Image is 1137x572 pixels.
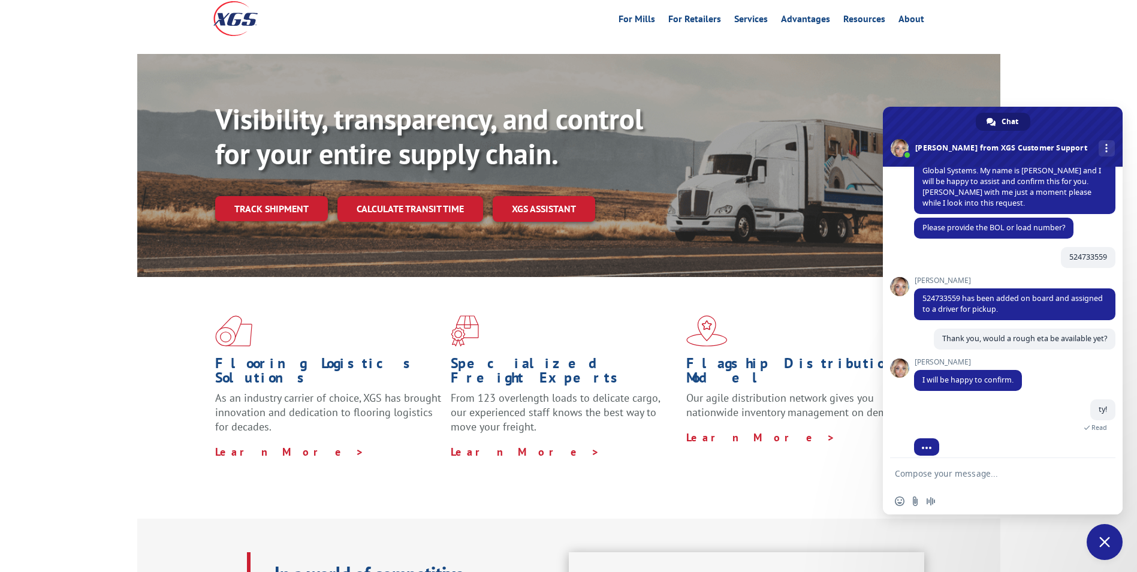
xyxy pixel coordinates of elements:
[910,496,920,506] span: Send a file
[668,14,721,28] a: For Retailers
[686,391,907,419] span: Our agile distribution network gives you nationwide inventory management on demand.
[922,155,1101,208] span: Good Afternoon! Thank You for contacting Xpress Global Systems. My name is [PERSON_NAME] and I wi...
[493,196,595,222] a: XGS ASSISTANT
[215,356,442,391] h1: Flooring Logistics Solutions
[1069,252,1107,262] span: 524733559
[215,391,441,433] span: As an industry carrier of choice, XGS has brought innovation and dedication to flooring logistics...
[686,430,836,444] a: Learn More >
[451,391,677,444] p: From 123 overlength loads to delicate cargo, our experienced staff knows the best way to move you...
[686,315,728,347] img: xgs-icon-flagship-distribution-model-red
[922,222,1065,233] span: Please provide the BOL or load number?
[1087,524,1123,560] a: Close chat
[914,276,1115,285] span: [PERSON_NAME]
[895,496,904,506] span: Insert an emoji
[922,293,1103,314] span: 524733559 has been added on board and assigned to a driver for pickup.
[1002,113,1018,131] span: Chat
[976,113,1030,131] a: Chat
[1099,404,1107,414] span: ty!
[215,100,643,172] b: Visibility, transparency, and control for your entire supply chain.
[451,356,677,391] h1: Specialized Freight Experts
[734,14,768,28] a: Services
[898,14,924,28] a: About
[337,196,483,222] a: Calculate transit time
[619,14,655,28] a: For Mills
[1091,423,1107,432] span: Read
[843,14,885,28] a: Resources
[781,14,830,28] a: Advantages
[686,356,913,391] h1: Flagship Distribution Model
[215,196,328,221] a: Track shipment
[942,333,1107,344] span: Thank you, would a rough eta be available yet?
[215,315,252,347] img: xgs-icon-total-supply-chain-intelligence-red
[451,445,600,459] a: Learn More >
[914,358,1022,366] span: [PERSON_NAME]
[451,315,479,347] img: xgs-icon-focused-on-flooring-red
[922,375,1014,385] span: I will be happy to confirm.
[215,445,364,459] a: Learn More >
[895,458,1087,488] textarea: Compose your message...
[926,496,936,506] span: Audio message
